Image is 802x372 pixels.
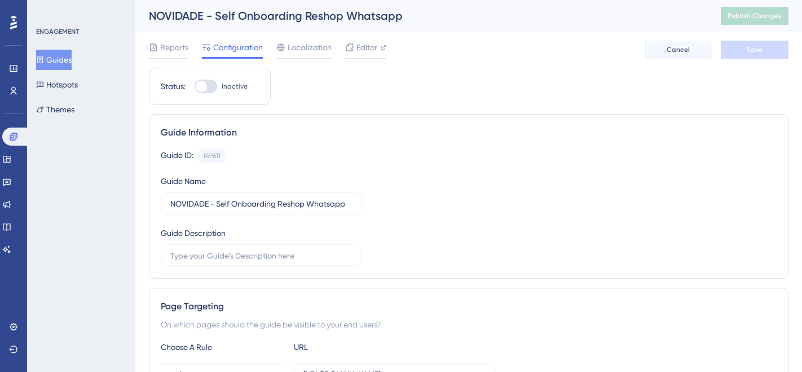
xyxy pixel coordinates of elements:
[161,340,285,354] div: Choose A Rule
[721,41,788,59] button: Save
[161,148,193,163] div: Guide ID:
[222,82,248,91] span: Inactive
[36,99,74,120] button: Themes
[160,41,188,54] span: Reports
[644,41,712,59] button: Cancel
[161,318,777,331] div: On which pages should the guide be visible to your end users?
[161,174,206,188] div: Guide Name
[213,41,263,54] span: Configuration
[728,11,782,20] span: Publish Changes
[36,75,78,95] button: Hotspots
[721,7,788,25] button: Publish Changes
[170,198,352,210] input: Type your Guide’s Name here
[36,27,79,36] div: ENGAGEMENT
[161,126,777,139] div: Guide Information
[170,250,352,262] input: Type your Guide’s Description here
[203,151,221,160] div: 149611
[667,45,690,54] span: Cancel
[288,41,332,54] span: Localization
[161,300,777,313] div: Page Targeting
[294,340,418,354] div: URL
[356,41,377,54] span: Editor
[161,226,226,240] div: Guide Description
[36,50,72,70] button: Guides
[161,80,186,93] div: Status:
[149,8,693,24] div: NOVIDADE - Self Onboarding Reshop Whatsapp
[747,45,763,54] span: Save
